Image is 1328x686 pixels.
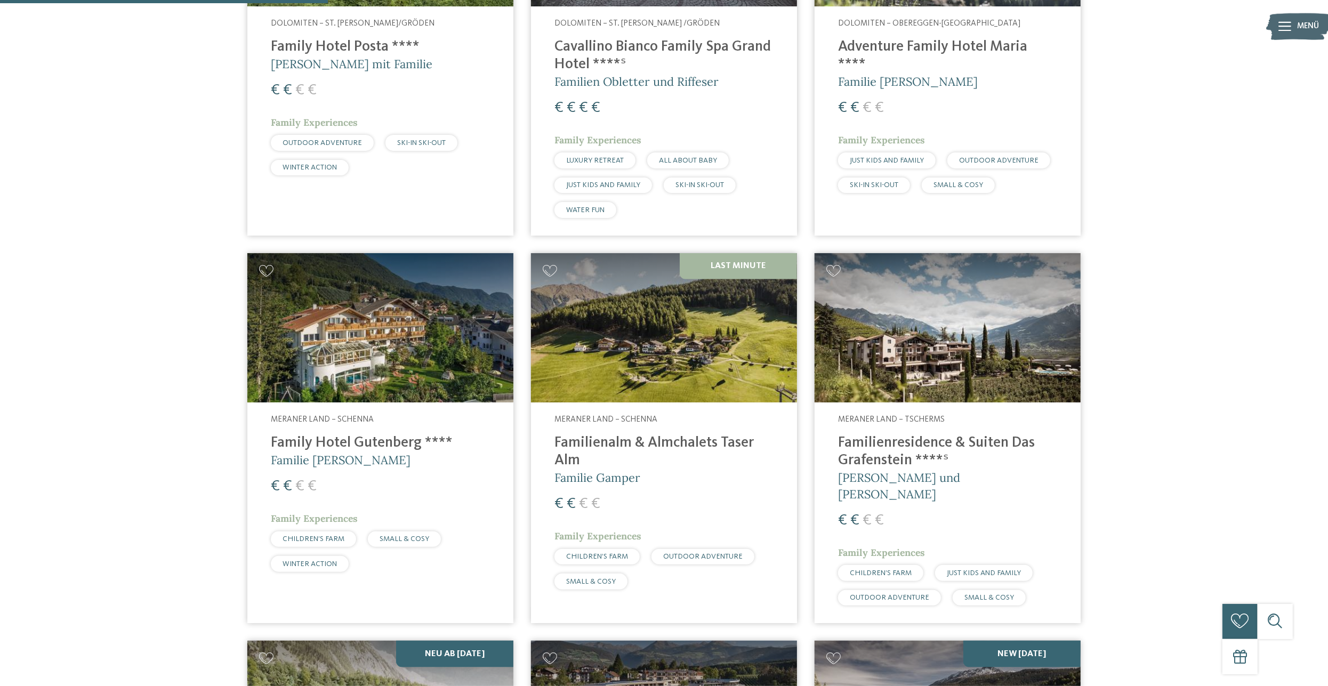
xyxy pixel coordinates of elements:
[283,479,292,494] span: €
[283,139,362,147] span: OUTDOOR ADVENTURE
[554,74,719,89] span: Familien Obletter und Riffeser
[850,513,859,528] span: €
[815,253,1081,403] img: Familienhotels gesucht? Hier findet ihr die besten!
[838,546,925,559] span: Family Experiences
[567,100,576,116] span: €
[554,38,774,74] h4: Cavallino Bianco Family Spa Grand Hotel ****ˢ
[591,100,600,116] span: €
[271,512,358,524] span: Family Experiences
[850,100,859,116] span: €
[850,181,898,189] span: SKI-IN SKI-OUT
[959,157,1039,164] span: OUTDOOR ADVENTURE
[663,553,743,560] span: OUTDOOR ADVENTURE
[271,19,434,28] span: Dolomiten – St. [PERSON_NAME]/Gröden
[247,253,513,624] a: Familienhotels gesucht? Hier findet ihr die besten! Meraner Land – Schenna Family Hotel Gutenberg...
[838,100,847,116] span: €
[271,116,358,128] span: Family Experiences
[271,479,280,494] span: €
[838,470,960,502] span: [PERSON_NAME] und [PERSON_NAME]
[531,253,797,624] a: Familienhotels gesucht? Hier findet ihr die besten! Last Minute Meraner Land – Schenna Familienal...
[554,470,640,485] span: Familie Gamper
[964,594,1014,601] span: SMALL & COSY
[554,100,564,116] span: €
[933,181,983,189] span: SMALL & COSY
[283,560,337,568] span: WINTER ACTION
[271,83,280,98] span: €
[566,206,605,214] span: WATER FUN
[591,496,600,512] span: €
[863,100,872,116] span: €
[850,569,912,577] span: CHILDREN’S FARM
[815,253,1081,624] a: Familienhotels gesucht? Hier findet ihr die besten! Meraner Land – Tscherms Familienresidence & S...
[838,134,925,146] span: Family Experiences
[554,19,720,28] span: Dolomiten – St. [PERSON_NAME] /Gröden
[397,139,446,147] span: SKI-IN SKI-OUT
[283,83,292,98] span: €
[875,513,884,528] span: €
[247,253,513,403] img: Family Hotel Gutenberg ****
[380,535,429,543] span: SMALL & COSY
[947,569,1021,577] span: JUST KIDS AND FAMILY
[850,594,929,601] span: OUTDOOR ADVENTURE
[838,19,1020,28] span: Dolomiten – Obereggen-[GEOGRAPHIC_DATA]
[579,100,588,116] span: €
[554,496,564,512] span: €
[863,513,872,528] span: €
[566,157,624,164] span: LUXURY RETREAT
[271,38,490,56] h4: Family Hotel Posta ****
[283,535,344,543] span: CHILDREN’S FARM
[271,57,432,71] span: [PERSON_NAME] mit Familie
[838,434,1057,470] h4: Familienresidence & Suiten Das Grafenstein ****ˢ
[554,530,641,542] span: Family Experiences
[295,479,304,494] span: €
[554,134,641,146] span: Family Experiences
[308,83,317,98] span: €
[838,415,945,424] span: Meraner Land – Tscherms
[271,434,490,452] h4: Family Hotel Gutenberg ****
[554,434,774,470] h4: Familienalm & Almchalets Taser Alm
[659,157,717,164] span: ALL ABOUT BABY
[295,83,304,98] span: €
[838,513,847,528] span: €
[271,415,374,424] span: Meraner Land – Schenna
[566,553,628,560] span: CHILDREN’S FARM
[566,181,640,189] span: JUST KIDS AND FAMILY
[875,100,884,116] span: €
[675,181,724,189] span: SKI-IN SKI-OUT
[566,578,616,585] span: SMALL & COSY
[531,253,797,403] img: Familienhotels gesucht? Hier findet ihr die besten!
[554,415,657,424] span: Meraner Land – Schenna
[579,496,588,512] span: €
[271,453,411,467] span: Familie [PERSON_NAME]
[283,164,337,171] span: WINTER ACTION
[838,38,1057,74] h4: Adventure Family Hotel Maria ****
[838,74,978,89] span: Familie [PERSON_NAME]
[850,157,924,164] span: JUST KIDS AND FAMILY
[308,479,317,494] span: €
[567,496,576,512] span: €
